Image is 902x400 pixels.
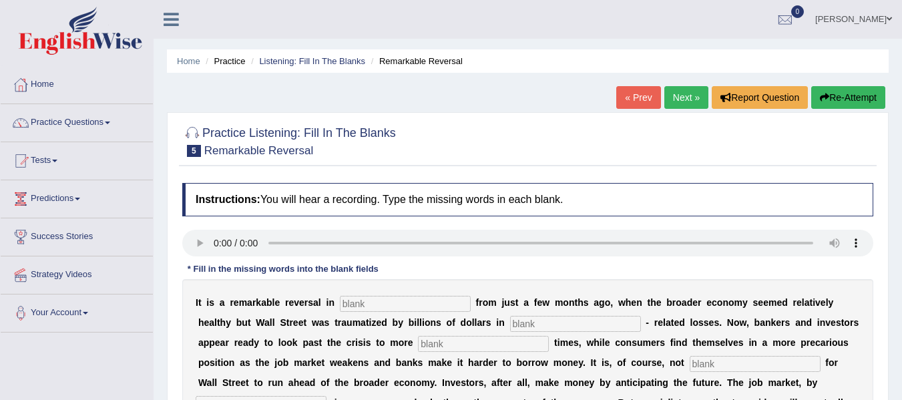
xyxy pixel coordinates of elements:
[318,297,321,308] b: l
[328,297,334,308] b: n
[347,317,353,328] b: u
[636,297,642,308] b: n
[795,317,801,328] b: a
[204,317,209,328] b: e
[605,337,610,348] b: e
[793,297,797,308] b: r
[452,317,455,328] b: f
[610,297,613,308] b: ,
[742,297,748,308] b: y
[266,297,272,308] b: b
[646,317,649,328] b: -
[690,356,821,372] input: blank
[765,317,771,328] b: n
[719,317,722,328] b: .
[187,145,201,157] span: 5
[252,297,256,308] b: r
[466,317,472,328] b: o
[832,337,838,348] b: o
[417,317,419,328] b: l
[204,337,210,348] b: p
[838,337,844,348] b: u
[701,337,706,348] b: e
[815,297,821,308] b: v
[308,297,313,308] b: s
[198,317,204,328] b: h
[670,337,674,348] b: f
[302,337,308,348] b: p
[248,317,251,328] b: t
[781,317,784,328] b: r
[272,317,275,328] b: l
[850,317,853,328] b: r
[206,297,209,308] b: i
[791,337,796,348] b: e
[238,337,243,348] b: e
[264,317,270,328] b: a
[704,317,709,328] b: s
[268,337,274,348] b: o
[236,317,242,328] b: b
[182,183,873,216] h4: You will hear a recording. Type the missing words in each blank.
[409,317,415,328] b: b
[651,337,656,348] b: e
[230,297,233,308] b: r
[234,337,238,348] b: r
[1,256,153,290] a: Strategy Videos
[264,337,268,348] b: t
[376,317,381,328] b: e
[813,297,815,308] b: i
[254,337,259,348] b: y
[712,86,808,109] button: Report Question
[776,297,782,308] b: e
[754,317,760,328] b: b
[841,317,845,328] b: t
[843,337,849,348] b: s
[286,337,292,348] b: o
[210,357,215,368] b: s
[746,317,749,328] b: ,
[594,297,599,308] b: a
[336,337,341,348] b: e
[209,297,214,308] b: s
[734,317,740,328] b: o
[259,56,365,66] a: Listening: Fill In The Blanks
[217,317,220,328] b: t
[829,337,832,348] b: i
[626,337,632,348] b: n
[285,297,288,308] b: r
[477,317,483,328] b: a
[569,297,575,308] b: n
[220,297,225,308] b: a
[499,317,505,328] b: n
[313,297,318,308] b: a
[560,337,568,348] b: m
[714,317,719,328] b: s
[418,336,549,352] input: blank
[229,357,235,368] b: n
[314,337,319,348] b: s
[288,297,294,308] b: e
[786,337,790,348] b: r
[650,297,656,308] b: h
[404,337,407,348] b: r
[599,297,605,308] b: g
[353,317,361,328] b: m
[510,316,641,332] input: blank
[666,297,672,308] b: b
[366,337,371,348] b: s
[673,337,676,348] b: i
[534,297,537,308] b: f
[419,317,422,328] b: l
[234,297,239,308] b: e
[256,317,264,328] b: W
[563,297,569,308] b: o
[319,337,322,348] b: t
[312,317,319,328] b: w
[758,297,763,308] b: e
[308,337,314,348] b: a
[425,317,431,328] b: o
[594,337,600,348] b: h
[692,337,696,348] b: t
[281,337,287,348] b: o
